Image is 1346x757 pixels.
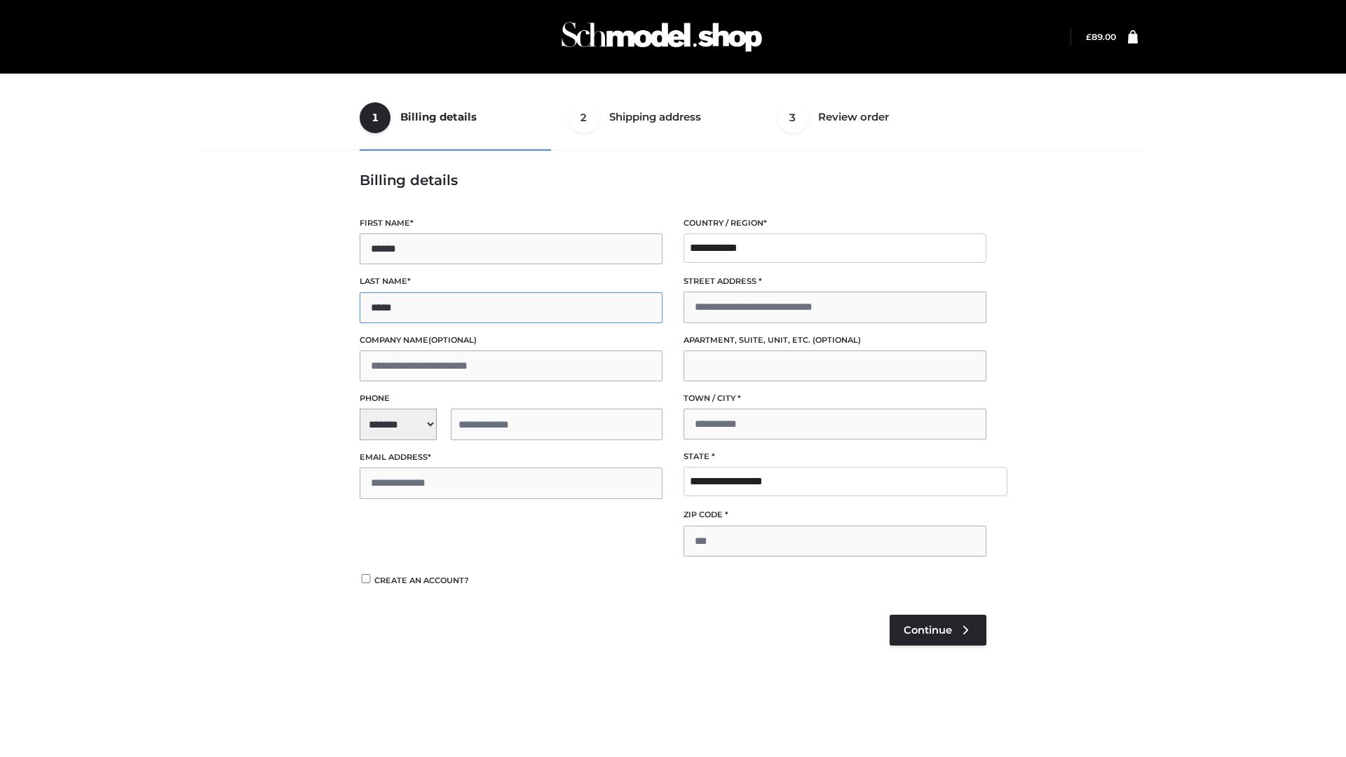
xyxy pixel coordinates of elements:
img: Schmodel Admin 964 [557,9,767,64]
span: Create an account? [374,575,469,585]
bdi: 89.00 [1086,32,1116,42]
a: Continue [890,615,986,646]
label: Phone [360,392,662,405]
label: ZIP Code [684,508,986,521]
label: Company name [360,334,662,347]
span: (optional) [813,335,861,345]
label: Apartment, suite, unit, etc. [684,334,986,347]
a: £89.00 [1086,32,1116,42]
label: Email address [360,451,662,464]
label: Country / Region [684,217,986,230]
label: Last name [360,275,662,288]
h3: Billing details [360,172,986,189]
label: Street address [684,275,986,288]
label: Town / City [684,392,986,405]
input: Create an account? [360,574,372,583]
label: First name [360,217,662,230]
span: £ [1086,32,1092,42]
span: Continue [904,624,952,636]
label: State [684,450,986,463]
span: (optional) [428,335,477,345]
